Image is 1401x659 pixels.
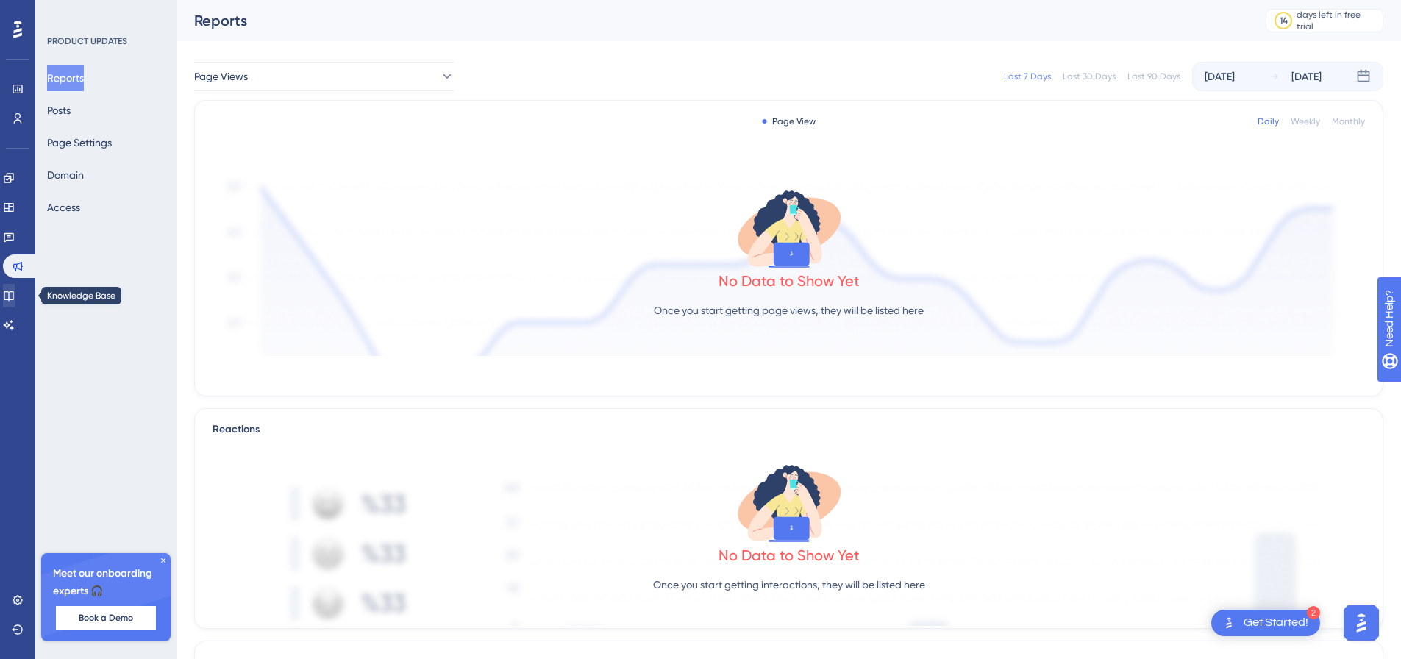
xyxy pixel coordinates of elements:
[654,302,924,319] p: Once you start getting page views, they will be listed here
[1297,9,1378,32] div: days left in free trial
[1280,15,1288,26] div: 14
[1004,71,1051,82] div: Last 7 Days
[47,35,127,47] div: PRODUCT UPDATES
[762,115,816,127] div: Page View
[56,606,156,630] button: Book a Demo
[1291,68,1322,85] div: [DATE]
[79,612,133,624] span: Book a Demo
[194,10,1229,31] div: Reports
[1127,71,1180,82] div: Last 90 Days
[47,97,71,124] button: Posts
[719,271,860,291] div: No Data to Show Yet
[1244,615,1308,631] div: Get Started!
[1063,71,1116,82] div: Last 30 Days
[653,576,925,594] p: Once you start getting interactions, they will be listed here
[1220,614,1238,632] img: launcher-image-alternative-text
[194,62,454,91] button: Page Views
[35,4,92,21] span: Need Help?
[1291,115,1320,127] div: Weekly
[1307,606,1320,619] div: 2
[213,421,1365,438] div: Reactions
[1205,68,1235,85] div: [DATE]
[47,129,112,156] button: Page Settings
[1339,601,1383,645] iframe: UserGuiding AI Assistant Launcher
[47,65,84,91] button: Reports
[1258,115,1279,127] div: Daily
[719,545,860,566] div: No Data to Show Yet
[53,565,159,600] span: Meet our onboarding experts 🎧
[1211,610,1320,636] div: Open Get Started! checklist, remaining modules: 2
[47,162,84,188] button: Domain
[1332,115,1365,127] div: Monthly
[194,68,248,85] span: Page Views
[47,194,80,221] button: Access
